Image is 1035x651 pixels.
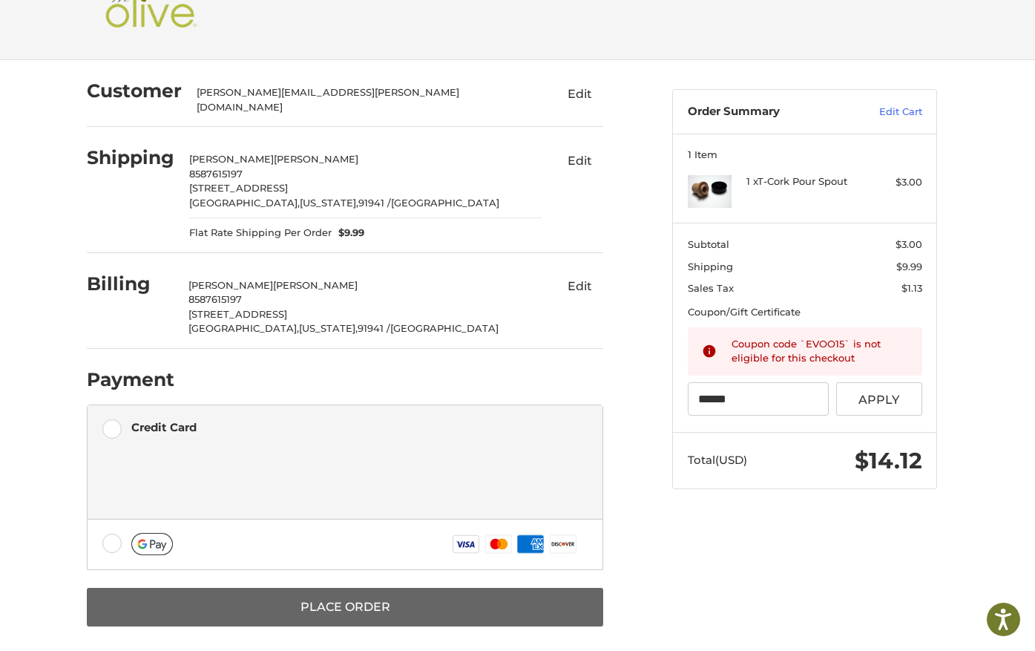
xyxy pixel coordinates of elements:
span: Flat Rate Shipping Per Order [189,226,332,241]
span: $9.99 [332,226,365,241]
span: $14.12 [855,447,922,474]
h2: Customer [87,79,182,102]
span: Sales Tax [688,282,734,294]
input: Gift Certificate or Coupon Code [688,382,829,416]
button: Edit [556,148,603,172]
div: Credit Card [131,415,197,439]
div: Coupon code `EVOO15` is not eligible for this checkout [732,337,908,366]
span: [PERSON_NAME] [273,279,358,291]
span: Subtotal [688,238,729,250]
button: Apply [836,382,922,416]
img: Google Pay icon [131,533,173,555]
span: [US_STATE], [299,322,358,334]
h2: Billing [87,272,174,295]
span: 8587615197 [189,168,243,180]
div: Coupon/Gift Certificate [688,305,922,320]
span: 91941 / [358,322,390,334]
span: 91941 / [358,197,391,209]
span: [PERSON_NAME] [189,153,274,165]
h2: Shipping [87,146,174,169]
span: 8587615197 [188,293,242,305]
span: [PERSON_NAME] [188,279,273,291]
span: [STREET_ADDRESS] [189,182,288,194]
h3: 1 Item [688,148,922,160]
button: Edit [556,275,603,298]
span: [US_STATE], [300,197,358,209]
button: Edit [556,82,603,105]
h2: Payment [87,368,174,391]
iframe: To enrich screen reader interactions, please activate Accessibility in Grammarly extension settings [128,454,584,508]
span: Total (USD) [688,453,747,467]
h4: 1 x T-Cork Pour Spout [746,175,860,187]
span: Shipping [688,261,733,272]
p: We're away right now. Please check back later! [21,22,168,34]
span: [PERSON_NAME] [274,153,358,165]
span: $3.00 [896,238,922,250]
span: [GEOGRAPHIC_DATA], [188,322,299,334]
div: [PERSON_NAME][EMAIL_ADDRESS][PERSON_NAME][DOMAIN_NAME] [197,85,528,114]
span: [STREET_ADDRESS] [188,308,287,320]
h3: Order Summary [688,105,847,120]
button: Place Order [87,588,603,627]
a: Edit Cart [847,105,922,120]
button: Open LiveChat chat widget [171,19,188,37]
span: $1.13 [901,282,922,294]
span: [GEOGRAPHIC_DATA] [390,322,499,334]
div: $3.00 [864,175,922,190]
span: $9.99 [896,261,922,272]
span: [GEOGRAPHIC_DATA], [189,197,300,209]
span: [GEOGRAPHIC_DATA] [391,197,499,209]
